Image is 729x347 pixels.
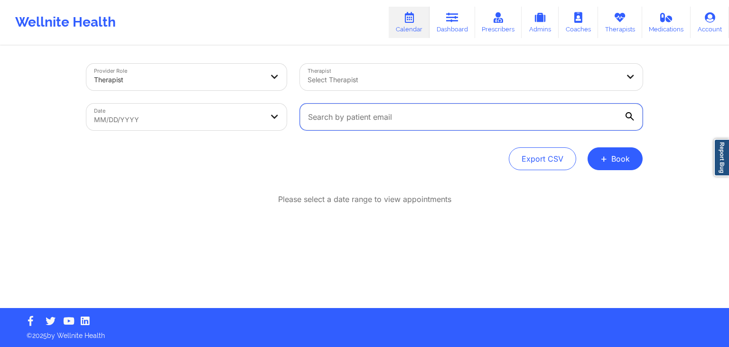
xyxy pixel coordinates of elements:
[714,139,729,176] a: Report Bug
[509,147,576,170] button: Export CSV
[600,156,607,161] span: +
[691,7,729,38] a: Account
[522,7,559,38] a: Admins
[278,194,451,205] p: Please select a date range to view appointments
[300,104,643,130] input: Search by patient email
[430,7,475,38] a: Dashboard
[598,7,642,38] a: Therapists
[20,324,709,340] p: © 2025 by Wellnite Health
[588,147,643,170] button: +Book
[642,7,691,38] a: Medications
[94,69,263,90] div: Therapist
[559,7,598,38] a: Coaches
[389,7,430,38] a: Calendar
[475,7,522,38] a: Prescribers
